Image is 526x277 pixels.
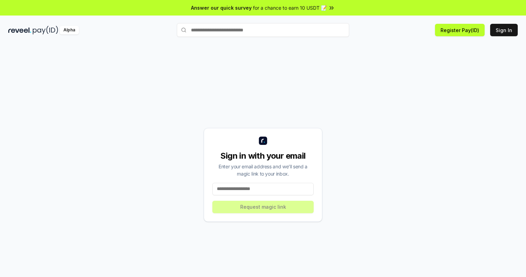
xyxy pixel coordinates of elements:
img: pay_id [33,26,58,34]
img: reveel_dark [8,26,31,34]
button: Register Pay(ID) [435,24,485,36]
div: Alpha [60,26,79,34]
img: logo_small [259,137,267,145]
span: Answer our quick survey [191,4,252,11]
div: Enter your email address and we’ll send a magic link to your inbox. [212,163,314,177]
span: for a chance to earn 10 USDT 📝 [253,4,327,11]
div: Sign in with your email [212,150,314,161]
button: Sign In [490,24,518,36]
